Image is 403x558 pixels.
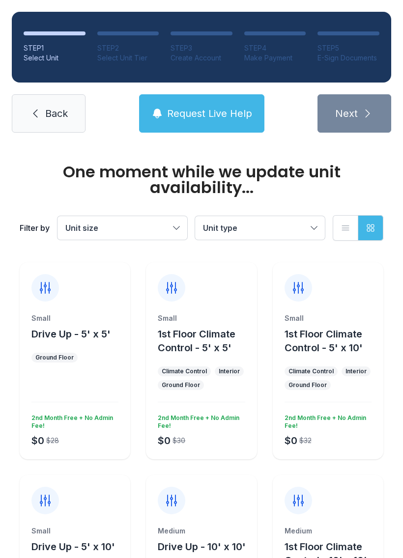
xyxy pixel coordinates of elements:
button: Unit type [195,216,325,240]
div: Interior [345,367,367,375]
div: STEP 2 [97,43,159,53]
div: $0 [285,434,297,447]
div: Climate Control [162,367,207,375]
div: 2nd Month Free + No Admin Fee! [281,410,372,430]
div: Small [158,313,245,323]
span: 1st Floor Climate Control - 5' x 10' [285,328,363,354]
button: Drive Up - 5' x 10' [31,540,115,554]
div: $28 [46,436,59,446]
button: Drive Up - 10' x 10' [158,540,246,554]
div: One moment while we update unit availability... [20,164,383,195]
div: $0 [31,434,44,447]
button: 1st Floor Climate Control - 5' x 5' [158,327,253,355]
div: STEP 1 [24,43,86,53]
div: Climate Control [288,367,334,375]
div: Ground Floor [162,381,200,389]
div: Filter by [20,222,50,234]
span: Next [335,107,358,120]
div: Medium [158,526,245,536]
div: 2nd Month Free + No Admin Fee! [28,410,118,430]
span: Request Live Help [167,107,252,120]
span: Drive Up - 5' x 10' [31,541,115,553]
div: $32 [299,436,312,446]
div: 2nd Month Free + No Admin Fee! [154,410,245,430]
button: Drive Up - 5' x 5' [31,327,111,341]
div: E-Sign Documents [317,53,379,63]
div: Select Unit [24,53,86,63]
div: Ground Floor [35,354,74,362]
span: Drive Up - 5' x 5' [31,328,111,340]
span: Unit size [65,223,98,233]
div: Medium [285,526,372,536]
button: 1st Floor Climate Control - 5' x 10' [285,327,379,355]
div: Select Unit Tier [97,53,159,63]
div: Make Payment [244,53,306,63]
span: 1st Floor Climate Control - 5' x 5' [158,328,235,354]
div: Small [31,526,118,536]
span: Drive Up - 10' x 10' [158,541,246,553]
div: Interior [219,367,240,375]
div: Ground Floor [288,381,327,389]
div: Small [285,313,372,323]
div: Small [31,313,118,323]
span: Unit type [203,223,237,233]
div: STEP 4 [244,43,306,53]
div: $0 [158,434,171,447]
span: Back [45,107,68,120]
div: Create Account [171,53,232,63]
div: STEP 3 [171,43,232,53]
div: STEP 5 [317,43,379,53]
button: Unit size [58,216,187,240]
div: $30 [173,436,185,446]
